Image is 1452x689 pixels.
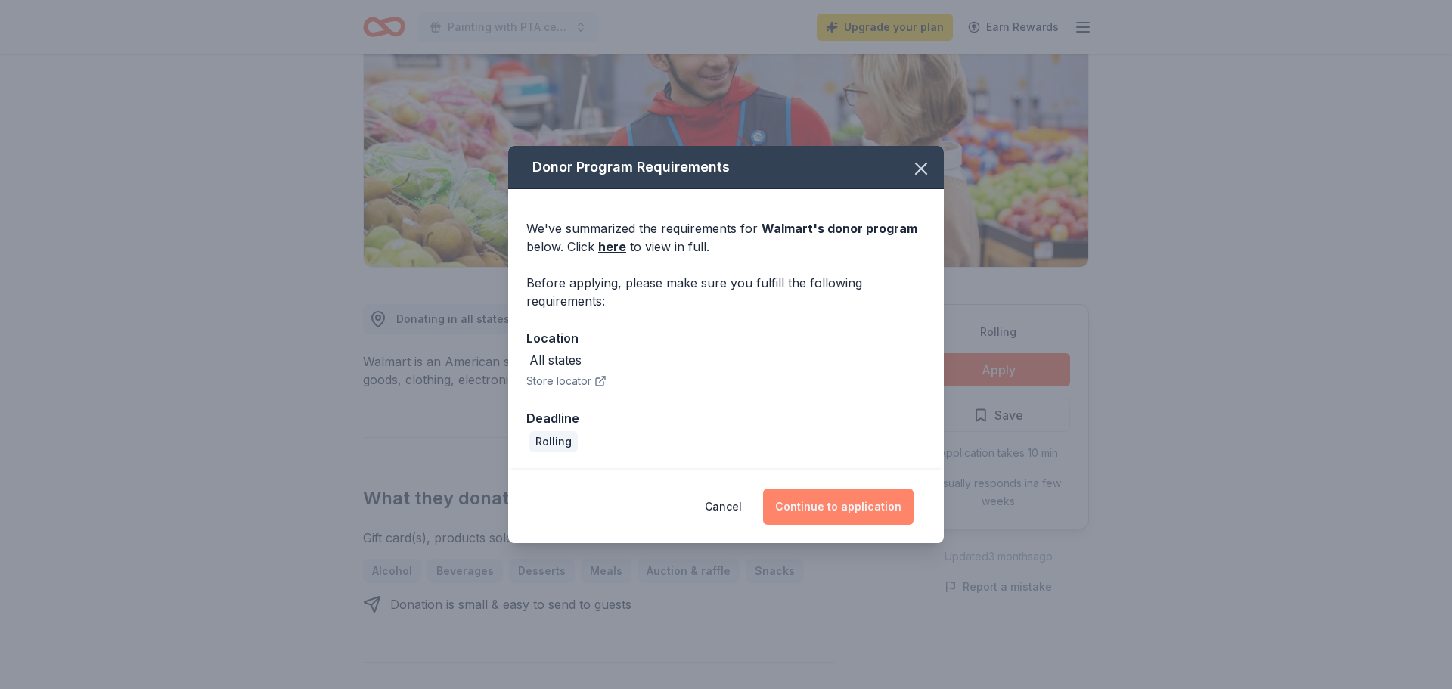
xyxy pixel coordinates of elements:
[598,237,626,256] a: here
[526,328,926,348] div: Location
[762,221,917,236] span: Walmart 's donor program
[705,489,742,525] button: Cancel
[763,489,914,525] button: Continue to application
[508,146,944,189] div: Donor Program Requirements
[526,219,926,256] div: We've summarized the requirements for below. Click to view in full.
[526,274,926,310] div: Before applying, please make sure you fulfill the following requirements:
[526,372,607,390] button: Store locator
[526,408,926,428] div: Deadline
[529,431,578,452] div: Rolling
[529,351,582,369] div: All states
